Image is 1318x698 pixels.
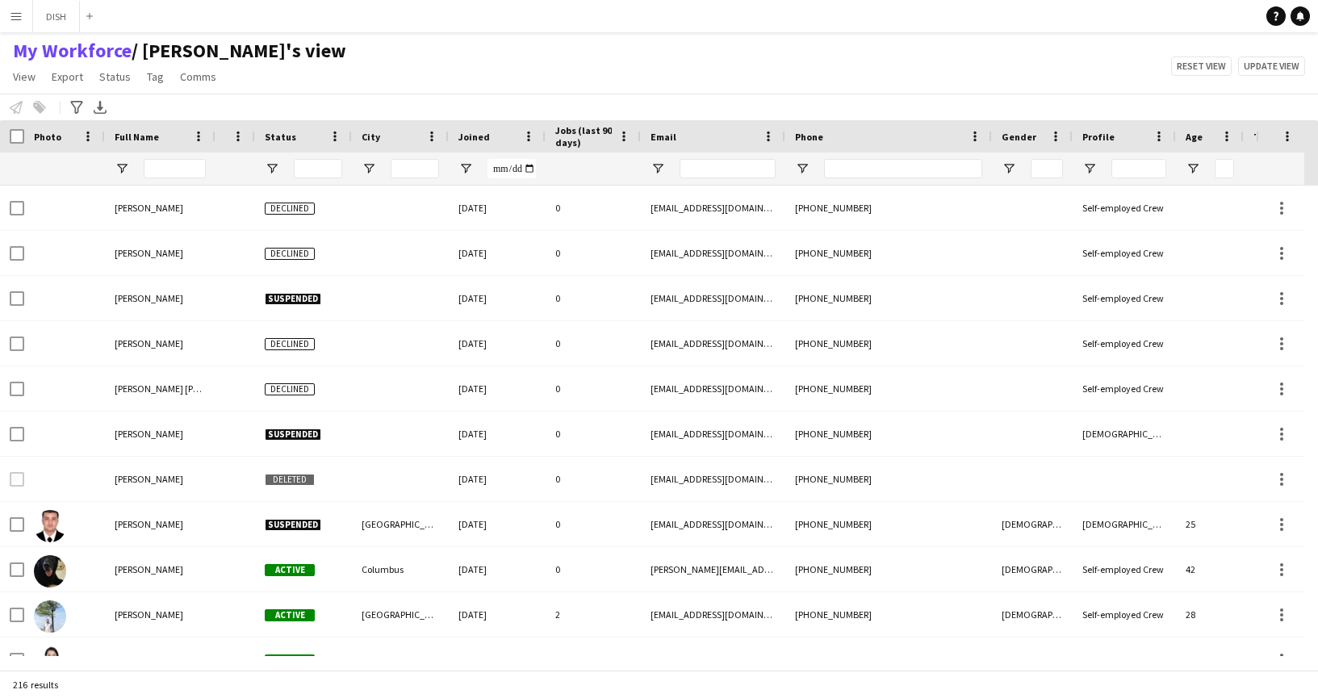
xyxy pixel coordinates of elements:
div: [DEMOGRAPHIC_DATA] Employees [1073,502,1176,546]
div: Columbus [352,547,449,591]
span: john's view [132,39,346,63]
div: [DATE] [449,637,546,682]
span: Active [265,564,315,576]
div: [EMAIL_ADDRESS][DOMAIN_NAME] [641,457,785,501]
span: Rating [225,100,226,173]
div: 42 [1176,547,1244,591]
span: Comms [180,69,216,84]
span: [PERSON_NAME] [115,247,183,259]
span: Declined [265,248,315,260]
div: 0 [546,502,641,546]
div: [PHONE_NUMBER] [785,276,992,320]
a: View [6,66,42,87]
div: [EMAIL_ADDRESS][DOMAIN_NAME] [641,231,785,275]
div: [PHONE_NUMBER] [785,412,992,456]
div: Self-employed Crew [1073,231,1176,275]
div: [PHONE_NUMBER] [785,186,992,230]
div: [PHONE_NUMBER] [785,592,992,637]
span: Joined [458,131,490,143]
div: [GEOGRAPHIC_DATA] [352,637,449,682]
span: [PERSON_NAME] [PERSON_NAME] [115,382,253,395]
div: 28 [1176,592,1244,637]
span: Active [265,609,315,621]
span: Suspended [265,293,321,305]
div: [PERSON_NAME][EMAIL_ADDRESS][DOMAIN_NAME] [641,547,785,591]
div: 1 [546,637,641,682]
input: Profile Filter Input [1111,159,1166,178]
span: Declined [265,338,315,350]
div: 0 [546,457,641,501]
span: [PERSON_NAME] [115,563,183,575]
div: 0 [546,276,641,320]
button: Open Filter Menu [1253,161,1268,176]
a: Export [45,66,90,87]
app-action-btn: Advanced filters [67,98,86,117]
div: [PHONE_NUMBER] [785,366,992,411]
div: [DATE] [449,321,546,366]
span: City [362,131,380,143]
a: My Workforce [13,39,132,63]
span: Suspended [265,519,321,531]
div: [PHONE_NUMBER] [785,321,992,366]
div: Self-employed Crew [1073,547,1176,591]
span: Full Name [115,131,159,143]
div: [PHONE_NUMBER] [785,502,992,546]
input: Row Selection is disabled for this row (unchecked) [10,472,24,487]
div: 0 [546,412,641,456]
div: [DEMOGRAPHIC_DATA] [992,637,1073,682]
div: [DEMOGRAPHIC_DATA] [992,547,1073,591]
span: Profile [1082,131,1115,143]
div: [EMAIL_ADDRESS][DOMAIN_NAME] [641,637,785,682]
div: Self-employed Crew [1073,592,1176,637]
span: Jobs (last 90 days) [555,124,612,148]
div: [PHONE_NUMBER] [785,637,992,682]
div: [EMAIL_ADDRESS][DOMAIN_NAME] [641,366,785,411]
span: Declined [265,203,315,215]
span: Phone [795,131,823,143]
button: Open Filter Menu [1186,161,1200,176]
button: Open Filter Menu [265,161,279,176]
div: [EMAIL_ADDRESS][DOMAIN_NAME] [641,276,785,320]
span: Deleted [265,474,315,486]
div: Self-employed Crew [1073,186,1176,230]
span: Gender [1002,131,1036,143]
span: [PERSON_NAME] [115,292,183,304]
span: Export [52,69,83,84]
div: [DATE] [449,366,546,411]
span: [PERSON_NAME] [115,608,183,621]
button: Update view [1238,56,1305,76]
div: [GEOGRAPHIC_DATA] [352,502,449,546]
div: [DATE] [449,276,546,320]
span: Email [651,131,676,143]
div: 0 [546,231,641,275]
div: [DATE] [449,186,546,230]
span: Suspended [265,428,321,441]
div: [EMAIL_ADDRESS][DOMAIN_NAME] [641,412,785,456]
input: Status Filter Input [294,159,342,178]
img: Kavishka Jayasundara [34,600,66,633]
input: Email Filter Input [680,159,776,178]
div: [GEOGRAPHIC_DATA] [352,592,449,637]
button: Open Filter Menu [795,161,810,176]
div: Self-employed Crew [1073,321,1176,366]
input: Full Name Filter Input [144,159,206,178]
a: Tag [140,66,170,87]
a: Status [93,66,137,87]
div: 0 [546,321,641,366]
div: [PHONE_NUMBER] [785,457,992,501]
div: [DATE] [449,412,546,456]
button: Open Filter Menu [458,161,473,176]
span: Tag [147,69,164,84]
input: Joined Filter Input [487,159,536,178]
div: 25 [1176,502,1244,546]
span: Status [99,69,131,84]
span: Photo [34,131,61,143]
div: [EMAIL_ADDRESS][DOMAIN_NAME] [641,321,785,366]
span: Declined [265,383,315,395]
div: 42 [1176,637,1244,682]
div: [DEMOGRAPHIC_DATA] [992,502,1073,546]
div: [EMAIL_ADDRESS][DOMAIN_NAME] [641,592,785,637]
button: DISH [33,1,80,32]
button: Open Filter Menu [651,161,665,176]
span: Active [265,654,315,667]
